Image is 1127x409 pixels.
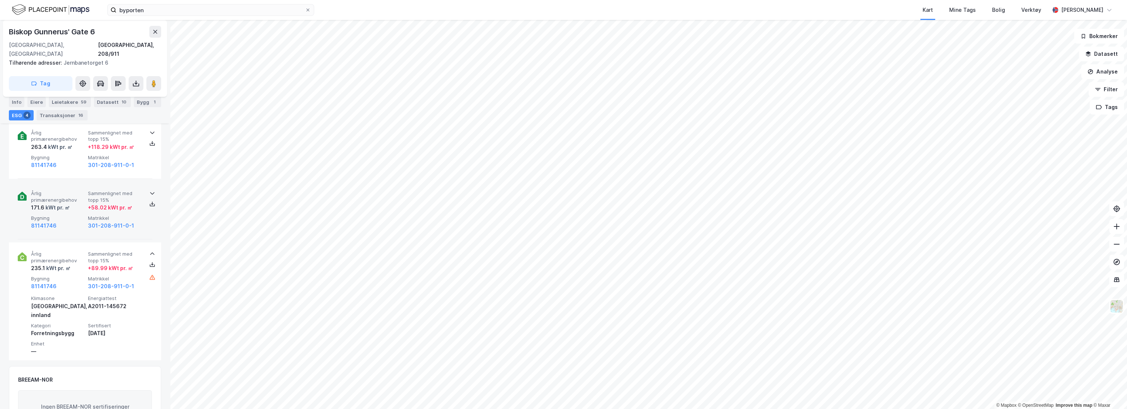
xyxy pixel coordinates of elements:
img: logo.f888ab2527a4732fd821a326f86c7f29.svg [12,3,89,16]
div: 59 [79,98,88,106]
button: 81141746 [31,161,57,170]
div: Datasett [94,97,131,107]
div: [DATE] [88,329,142,338]
span: Enhet [31,341,85,347]
span: Årlig primærenergibehov [31,130,85,143]
div: [GEOGRAPHIC_DATA], [GEOGRAPHIC_DATA] [9,41,98,58]
div: 235.1 [31,264,71,273]
div: Leietakere [49,97,91,107]
div: Verktøy [1021,6,1041,14]
span: Bygning [31,215,85,221]
div: 10 [120,98,128,106]
div: — [31,347,85,356]
button: Bokmerker [1074,29,1124,44]
span: Klimasone [31,295,85,301]
span: Tilhørende adresser: [9,59,64,66]
img: Z [1110,299,1124,313]
button: Tag [9,76,72,91]
a: Mapbox [996,403,1016,408]
span: Årlig primærenergibehov [31,251,85,264]
div: kWt pr. ㎡ [45,264,71,273]
span: Kategori [31,323,85,329]
button: 301-208-911-0-1 [88,161,134,170]
div: [GEOGRAPHIC_DATA], 208/911 [98,41,161,58]
div: [PERSON_NAME] [1061,6,1103,14]
div: Forretningsbygg [31,329,85,338]
div: 263.4 [31,143,72,151]
div: kWt pr. ㎡ [47,143,72,151]
div: Mine Tags [949,6,976,14]
div: Bolig [992,6,1005,14]
button: 81141746 [31,282,57,291]
a: Improve this map [1056,403,1092,408]
div: BREEAM-NOR [18,375,53,384]
button: 81141746 [31,221,57,230]
div: A2011-145672 [88,302,142,311]
div: Bygg [134,97,161,107]
div: + 89.99 kWt pr. ㎡ [88,264,133,273]
button: Analyse [1081,64,1124,79]
span: Bygning [31,154,85,161]
span: Sammenlignet med topp 15% [88,190,142,203]
div: Biskop Gunnerus' Gate 6 [9,26,96,38]
div: ESG [9,110,34,120]
input: Søk på adresse, matrikkel, gårdeiere, leietakere eller personer [116,4,305,16]
span: Bygning [31,276,85,282]
div: Jernbanetorget 6 [9,58,155,67]
a: OpenStreetMap [1018,403,1054,408]
div: Eiere [27,97,46,107]
span: Matrikkel [88,215,142,221]
div: + 58.02 kWt pr. ㎡ [88,203,132,212]
div: 1 [151,98,158,106]
iframe: Chat Widget [1090,374,1127,409]
button: 301-208-911-0-1 [88,282,134,291]
div: Kontrollprogram for chat [1090,374,1127,409]
div: 171.6 [31,203,70,212]
div: + 118.29 kWt pr. ㎡ [88,143,134,151]
div: kWt pr. ㎡ [44,203,70,212]
button: 301-208-911-0-1 [88,221,134,230]
span: Matrikkel [88,276,142,282]
button: Filter [1089,82,1124,97]
div: [GEOGRAPHIC_DATA], innland [31,302,85,320]
span: Matrikkel [88,154,142,161]
span: Sammenlignet med topp 15% [88,130,142,143]
span: Energiattest [88,295,142,301]
div: 16 [77,112,85,119]
div: 4 [23,112,31,119]
span: Sertifisert [88,323,142,329]
span: Årlig primærenergibehov [31,190,85,203]
button: Datasett [1079,47,1124,61]
div: Transaksjoner [37,110,88,120]
div: Info [9,97,24,107]
div: Kart [923,6,933,14]
span: Sammenlignet med topp 15% [88,251,142,264]
button: Tags [1090,100,1124,115]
